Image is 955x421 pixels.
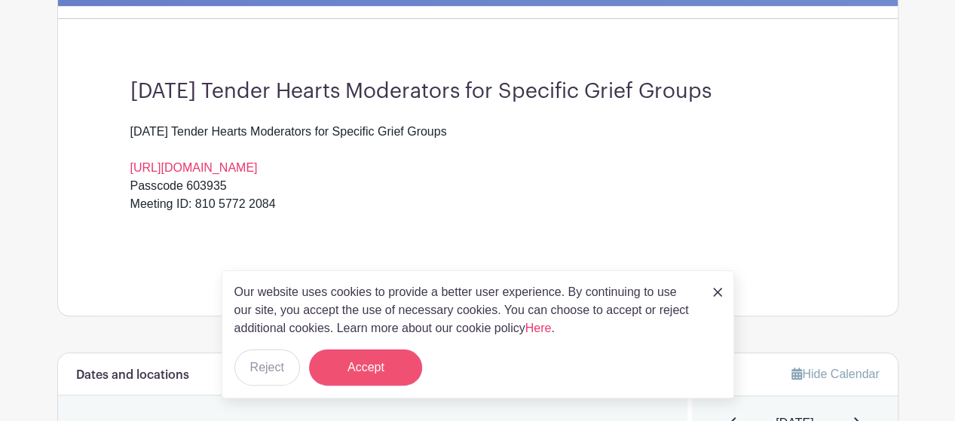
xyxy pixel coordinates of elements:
div: Meeting ID: 810 5772 2084 [130,195,825,231]
a: [URL][DOMAIN_NAME] [130,161,258,174]
div: [DATE] Tender Hearts Moderators for Specific Grief Groups Passcode 603935 [130,123,825,195]
h3: [DATE] Tender Hearts Moderators for Specific Grief Groups [130,79,825,105]
h6: Dates and locations [76,368,189,383]
img: close_button-5f87c8562297e5c2d7936805f587ecaba9071eb48480494691a3f1689db116b3.svg [713,288,722,297]
a: Hide Calendar [791,368,879,380]
button: Accept [309,349,422,386]
button: Reject [234,349,300,386]
p: Our website uses cookies to provide a better user experience. By continuing to use our site, you ... [234,283,697,337]
a: Here [525,322,552,334]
